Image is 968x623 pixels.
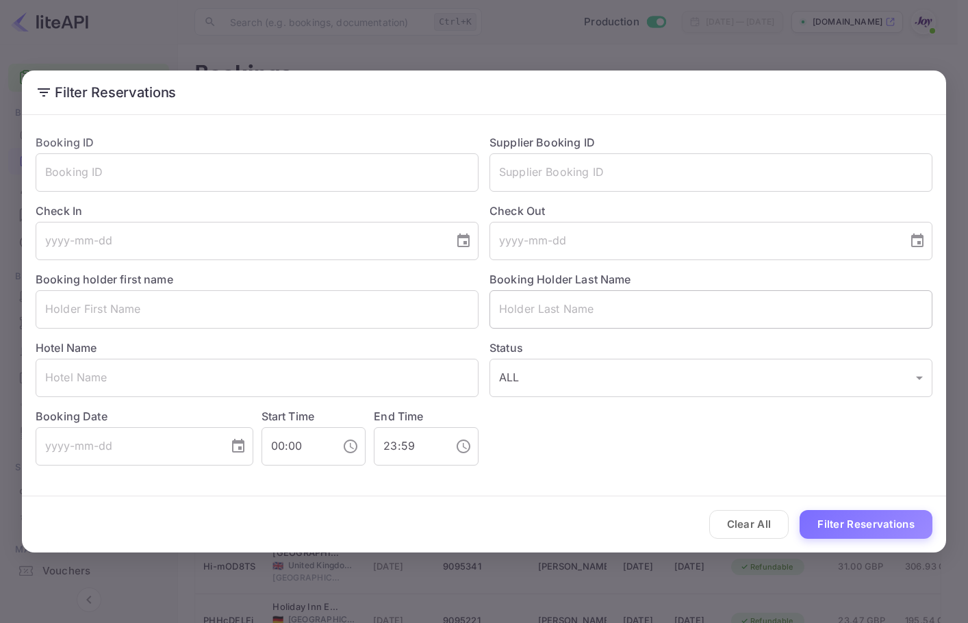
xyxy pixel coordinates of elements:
button: Choose time, selected time is 12:00 AM [337,433,364,460]
h2: Filter Reservations [22,71,946,114]
label: Booking Holder Last Name [489,272,631,286]
label: Booking ID [36,136,94,149]
input: Booking ID [36,153,479,192]
input: yyyy-mm-dd [36,427,219,466]
button: Choose time, selected time is 11:59 PM [450,433,477,460]
label: Check In [36,203,479,219]
label: Hotel Name [36,341,97,355]
input: hh:mm [262,427,332,466]
button: Filter Reservations [800,510,932,539]
label: Status [489,340,932,356]
div: ALL [489,359,932,397]
input: Supplier Booking ID [489,153,932,192]
input: Hotel Name [36,359,479,397]
label: Check Out [489,203,932,219]
input: Holder Last Name [489,290,932,329]
input: yyyy-mm-dd [36,222,444,260]
label: Booking holder first name [36,272,173,286]
button: Choose date [225,433,252,460]
button: Choose date [904,227,931,255]
input: yyyy-mm-dd [489,222,898,260]
button: Clear All [709,510,789,539]
label: End Time [374,409,423,423]
input: hh:mm [374,427,444,466]
input: Holder First Name [36,290,479,329]
label: Start Time [262,409,315,423]
label: Supplier Booking ID [489,136,595,149]
button: Choose date [450,227,477,255]
label: Booking Date [36,408,253,424]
